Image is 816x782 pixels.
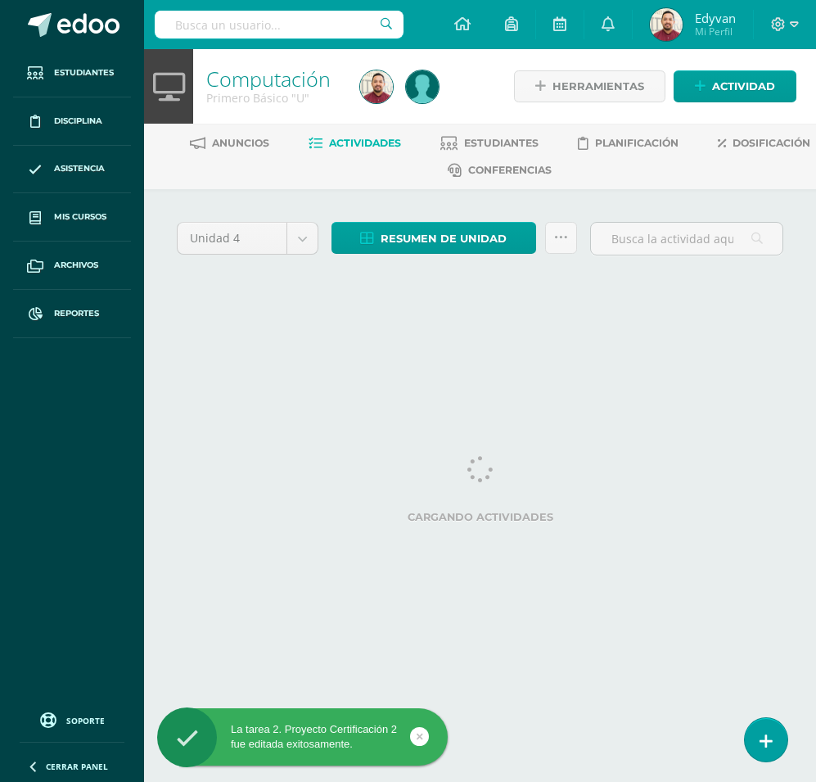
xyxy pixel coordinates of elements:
[212,137,269,149] span: Anuncios
[13,242,131,290] a: Archivos
[381,224,507,254] span: Resumen de unidad
[157,722,448,752] div: La tarea 2. Proyecto Certificación 2 fue editada exitosamente.
[695,10,736,26] span: Edyvan
[54,115,102,128] span: Disciplina
[329,137,401,149] span: Actividades
[309,130,401,156] a: Actividades
[54,259,98,272] span: Archivos
[468,164,552,176] span: Conferencias
[448,157,552,183] a: Conferencias
[54,162,105,175] span: Asistencia
[54,210,106,224] span: Mis cursos
[406,70,439,103] img: 05836875656934148bce4e0c5d71f300.png
[206,65,331,93] a: Computación
[360,70,393,103] img: da03261dcaf1cb13c371f5bf6591c7ff.png
[13,290,131,338] a: Reportes
[650,8,683,41] img: da03261dcaf1cb13c371f5bf6591c7ff.png
[464,137,539,149] span: Estudiantes
[514,70,665,102] a: Herramientas
[591,223,782,255] input: Busca la actividad aquí...
[331,222,535,254] a: Resumen de unidad
[13,97,131,146] a: Disciplina
[190,223,274,254] span: Unidad 4
[578,130,678,156] a: Planificación
[718,130,810,156] a: Dosificación
[155,11,403,38] input: Busca un usuario...
[54,66,114,79] span: Estudiantes
[177,511,783,523] label: Cargando actividades
[552,71,644,102] span: Herramientas
[733,137,810,149] span: Dosificación
[206,90,340,106] div: Primero Básico 'U'
[712,71,775,102] span: Actividad
[190,130,269,156] a: Anuncios
[440,130,539,156] a: Estudiantes
[13,193,131,242] a: Mis cursos
[54,307,99,320] span: Reportes
[595,137,678,149] span: Planificación
[695,25,736,38] span: Mi Perfil
[20,708,124,730] a: Soporte
[66,715,105,726] span: Soporte
[13,49,131,97] a: Estudiantes
[674,70,796,102] a: Actividad
[46,761,108,772] span: Cerrar panel
[178,223,318,254] a: Unidad 4
[206,67,340,90] h1: Computación
[13,146,131,194] a: Asistencia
